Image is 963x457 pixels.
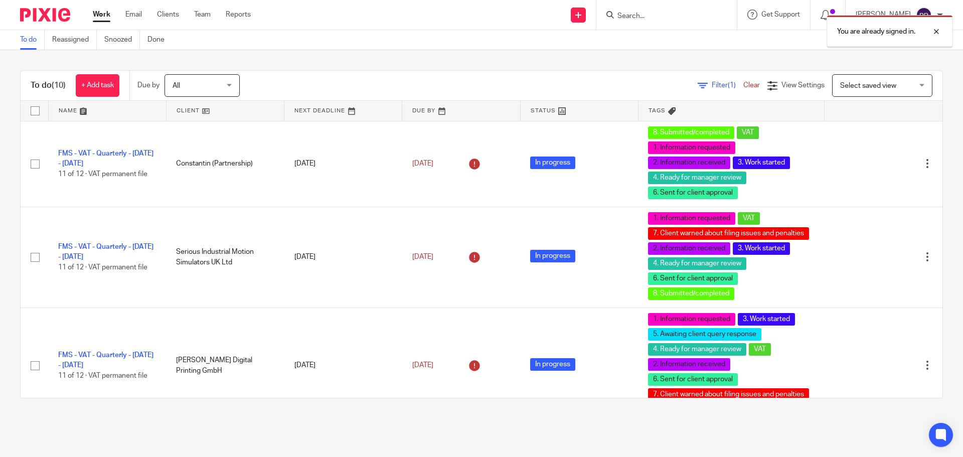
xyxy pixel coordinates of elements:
span: 2. Information received [648,358,730,371]
span: 6. Sent for client approval [648,272,738,285]
a: Team [194,10,211,20]
a: + Add task [76,74,119,97]
span: 2. Information received [648,157,730,169]
span: 5. Awaiting client query response [648,328,761,341]
a: FMS - VAT - Quarterly - [DATE] - [DATE] [58,150,153,167]
span: In progress [530,358,575,371]
a: Email [125,10,142,20]
td: [DATE] [284,308,402,423]
span: 7. Client warned about filing issues and penalties [648,388,809,401]
td: Constantin (Partnership) [166,121,284,207]
img: Pixie [20,8,70,22]
a: FMS - VAT - Quarterly - [DATE] - [DATE] [58,352,153,369]
a: FMS - VAT - Quarterly - [DATE] - [DATE] [58,243,153,260]
span: Tags [649,108,666,113]
td: [DATE] [284,121,402,207]
td: [PERSON_NAME] Digital Printing GmbH [166,308,284,423]
span: VAT [737,126,759,139]
span: In progress [530,157,575,169]
span: (10) [52,81,66,89]
span: 8. Submitted/completed [648,287,734,300]
span: VAT [749,343,771,356]
img: svg%3E [916,7,932,23]
td: Serious Industrial Motion Simulators UK Ltd [166,207,284,308]
span: 11 of 12 · VAT permanent file [58,264,147,271]
span: [DATE] [412,362,433,369]
span: (1) [728,82,736,89]
span: 6. Sent for client approval [648,373,738,386]
span: [DATE] [412,160,433,167]
span: 2. Information received [648,242,730,255]
span: 3. Work started [733,157,790,169]
span: In progress [530,250,575,262]
a: Clients [157,10,179,20]
span: 4. Ready for manager review [648,172,746,184]
span: Select saved view [840,82,896,89]
a: Snoozed [104,30,140,50]
span: 4. Ready for manager review [648,343,746,356]
p: Due by [137,80,159,90]
span: 4. Ready for manager review [648,257,746,270]
span: [DATE] [412,253,433,260]
span: 8. Submitted/completed [648,126,734,139]
span: 11 of 12 · VAT permanent file [58,171,147,178]
span: View Settings [781,82,825,89]
span: 7. Client warned about filing issues and penalties [648,227,809,240]
span: 1. Information requested [648,141,735,154]
a: Work [93,10,110,20]
a: Clear [743,82,760,89]
span: VAT [738,212,760,225]
td: [DATE] [284,207,402,308]
span: 11 of 12 · VAT permanent file [58,372,147,379]
span: Filter [712,82,743,89]
a: Done [147,30,172,50]
h1: To do [31,80,66,91]
a: Reports [226,10,251,20]
p: You are already signed in. [837,27,915,37]
a: Reassigned [52,30,97,50]
span: All [173,82,180,89]
span: 3. Work started [733,242,790,255]
span: 1. Information requested [648,212,735,225]
span: 1. Information requested [648,313,735,326]
span: 6. Sent for client approval [648,187,738,199]
span: 3. Work started [738,313,795,326]
a: To do [20,30,45,50]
